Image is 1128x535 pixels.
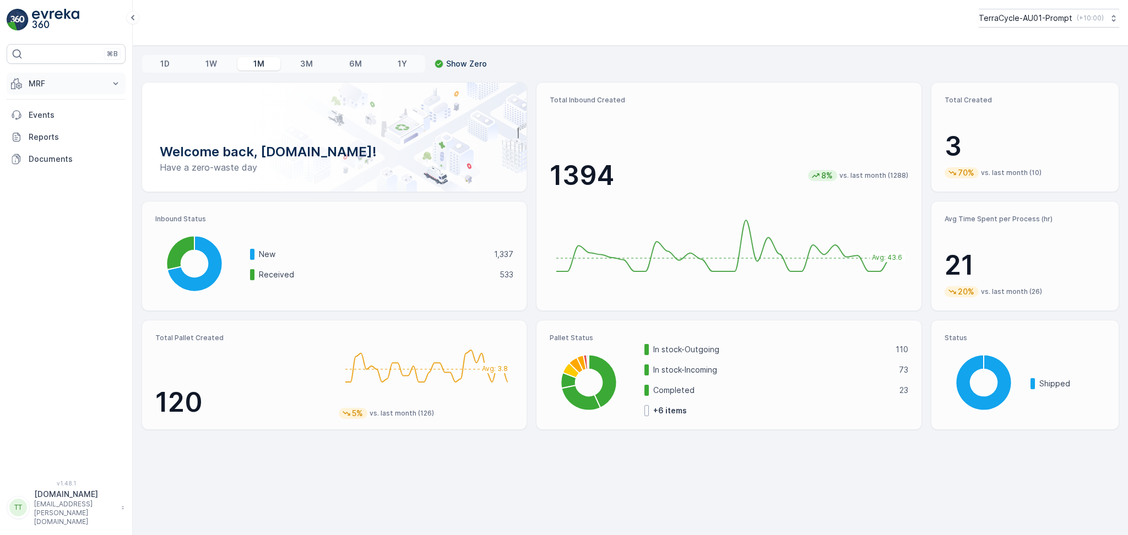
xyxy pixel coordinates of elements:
p: 533 [500,269,513,280]
a: Reports [7,126,126,148]
p: 120 [155,386,330,419]
p: In stock-Outgoing [653,344,888,355]
p: 110 [896,344,908,355]
p: vs. last month (126) [370,409,434,418]
p: 1,337 [494,249,513,260]
p: New [259,249,487,260]
p: 6M [349,58,362,69]
p: vs. last month (10) [981,168,1042,177]
div: TT [9,499,27,516]
p: 20% [957,286,975,297]
p: Status [945,334,1105,342]
p: + 6 items [653,405,687,416]
p: Shipped [1039,378,1105,389]
a: Events [7,104,126,126]
p: Welcome back, [DOMAIN_NAME]! [160,143,509,161]
p: ( +10:00 ) [1077,14,1104,23]
p: Pallet Status [550,334,908,342]
p: [DOMAIN_NAME] [34,489,116,500]
p: Received [259,269,492,280]
span: v 1.48.1 [7,480,126,487]
p: 1Y [398,58,407,69]
p: In stock-Incoming [653,364,891,375]
p: 1D [160,58,170,69]
img: logo [7,9,29,31]
p: 1W [205,58,217,69]
p: 23 [899,385,908,396]
p: 5% [351,408,364,419]
button: TerraCycle-AU01-Prompt(+10:00) [979,9,1119,28]
p: Avg Time Spent per Process (hr) [945,215,1105,223]
p: 70% [957,167,975,178]
button: TT[DOMAIN_NAME][EMAIL_ADDRESS][PERSON_NAME][DOMAIN_NAME] [7,489,126,526]
p: Events [29,110,121,121]
p: 3 [945,130,1105,163]
p: Reports [29,132,121,143]
p: vs. last month (26) [981,287,1042,296]
button: MRF [7,73,126,95]
p: Documents [29,154,121,165]
a: Documents [7,148,126,170]
p: Inbound Status [155,215,513,223]
p: ⌘B [107,50,118,58]
p: 73 [899,364,908,375]
p: 3M [300,58,313,69]
p: Total Inbound Created [550,96,908,105]
p: [EMAIL_ADDRESS][PERSON_NAME][DOMAIN_NAME] [34,500,116,526]
p: TerraCycle-AU01-Prompt [979,13,1072,24]
p: 1394 [550,159,614,192]
img: logo_light-DOdMpM7g.png [32,9,79,31]
p: 1M [253,58,264,69]
p: MRF [29,78,104,89]
p: vs. last month (1288) [839,171,908,180]
p: Total Created [945,96,1105,105]
p: 21 [945,249,1105,282]
p: Show Zero [446,58,487,69]
p: 8% [820,170,834,181]
p: Total Pallet Created [155,334,330,342]
p: Completed [653,385,892,396]
p: Have a zero-waste day [160,161,509,174]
